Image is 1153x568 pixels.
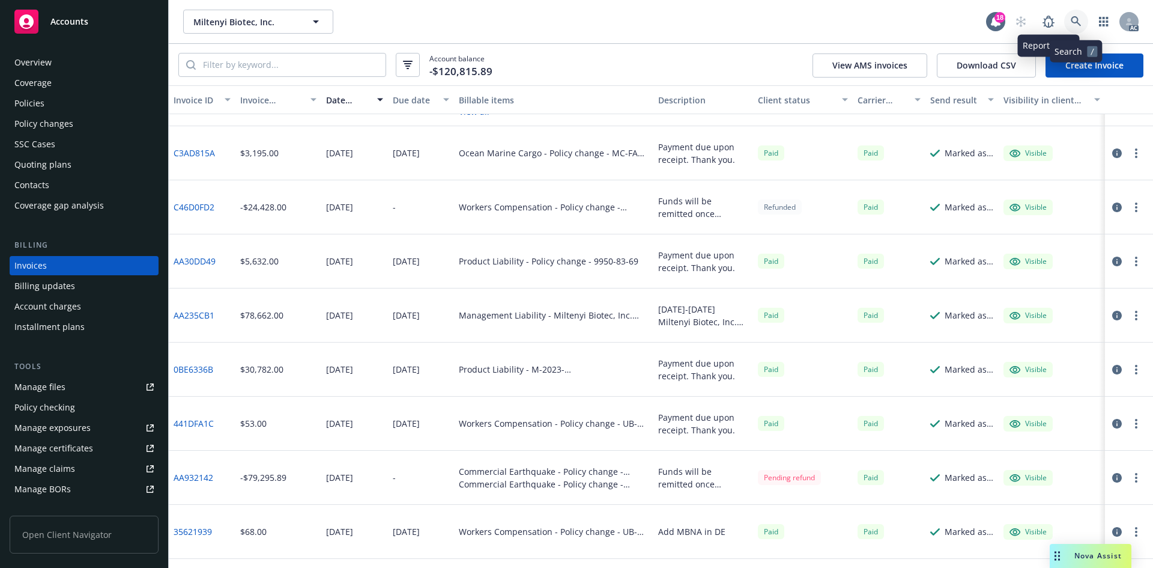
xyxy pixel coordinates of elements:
[1009,202,1047,213] div: Visible
[10,94,159,113] a: Policies
[10,500,159,519] a: Summary of insurance
[858,362,884,377] div: Paid
[169,85,235,114] button: Invoice ID
[326,363,353,376] div: [DATE]
[1050,544,1065,568] div: Drag to move
[326,255,353,267] div: [DATE]
[858,94,908,106] div: Carrier status
[1050,544,1131,568] button: Nova Assist
[326,201,353,213] div: [DATE]
[240,94,304,106] div: Invoice amount
[930,94,981,106] div: Send result
[193,16,297,28] span: Miltenyi Biotec, Inc.
[10,418,159,438] a: Manage exposures
[183,10,333,34] button: Miltenyi Biotec, Inc.
[10,114,159,133] a: Policy changes
[925,85,999,114] button: Send result
[858,308,884,323] div: Paid
[658,141,748,166] div: Payment due upon receipt. Thank you.
[10,196,159,215] a: Coverage gap analysis
[1074,551,1122,561] span: Nova Assist
[10,135,159,154] a: SSC Cases
[658,195,748,220] div: Funds will be remitted once received by the carrier. Thank you.
[174,255,216,267] a: AA30DD49
[454,85,653,114] button: Billable items
[459,201,649,213] div: Workers Compensation - Policy change - UB3K841448
[653,85,753,114] button: Description
[1046,53,1143,78] a: Create Invoice
[10,439,159,458] a: Manage certificates
[10,361,159,373] div: Tools
[10,317,159,337] a: Installment plans
[14,317,85,337] div: Installment plans
[10,73,159,93] a: Coverage
[459,525,649,538] div: Workers Compensation - Policy change - UB-3K841448
[186,60,196,70] svg: Search
[858,254,884,269] div: Paid
[658,525,725,538] div: Add MBNA in DE
[50,17,88,26] span: Accounts
[14,196,104,215] div: Coverage gap analysis
[758,362,784,377] span: Paid
[945,147,994,159] div: Marked as sent
[14,114,73,133] div: Policy changes
[1003,94,1087,106] div: Visibility in client dash
[1009,418,1047,429] div: Visible
[813,53,927,78] button: View AMS invoices
[10,5,159,38] a: Accounts
[429,53,492,76] span: Account balance
[240,525,267,538] div: $68.00
[14,297,81,316] div: Account charges
[14,53,52,72] div: Overview
[1009,256,1047,267] div: Visible
[858,470,884,485] span: Paid
[393,255,420,267] div: [DATE]
[393,417,420,430] div: [DATE]
[1009,310,1047,321] div: Visible
[945,309,994,322] div: Marked as sent
[235,85,322,114] button: Invoice amount
[459,94,649,106] div: Billable items
[459,417,649,430] div: Workers Compensation - Policy change - UB-3K841448
[240,363,283,376] div: $30,782.00
[459,147,649,159] div: Ocean Marine Cargo - Policy change - MC-FAL-10000979
[758,254,784,269] div: Paid
[658,357,748,382] div: Payment due upon receipt. Thank you.
[853,85,926,114] button: Carrier status
[758,416,784,431] div: Paid
[14,256,47,275] div: Invoices
[326,417,353,430] div: [DATE]
[240,201,286,213] div: -$24,428.00
[758,524,784,539] div: Paid
[393,201,396,213] div: -
[945,363,994,376] div: Marked as sent
[240,255,279,267] div: $5,632.00
[10,516,159,554] span: Open Client Navigator
[14,439,93,458] div: Manage certificates
[174,94,217,106] div: Invoice ID
[658,94,748,106] div: Description
[658,303,748,328] div: [DATE]-[DATE] Miltenyi Biotec, Inc. D&O/EPL Coverage
[388,85,455,114] button: Due date
[758,470,821,485] div: Pending refund
[658,411,748,436] div: Payment due upon receipt. Thank you.
[10,459,159,478] a: Manage claims
[858,145,884,160] div: Paid
[14,94,44,113] div: Policies
[196,53,386,76] input: Filter by keyword...
[858,416,884,431] div: Paid
[945,201,994,213] div: Marked as sent
[459,309,649,322] div: Management Liability - Miltenyi Biotec, Inc. [DATE]-[DATE] D&O/EPL Policy - ML4288767-0
[10,53,159,72] a: Overview
[459,465,649,478] div: Commercial Earthquake - Policy change - 158130
[174,471,213,484] a: AA932142
[945,417,994,430] div: Marked as sent
[393,363,420,376] div: [DATE]
[10,155,159,174] a: Quoting plans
